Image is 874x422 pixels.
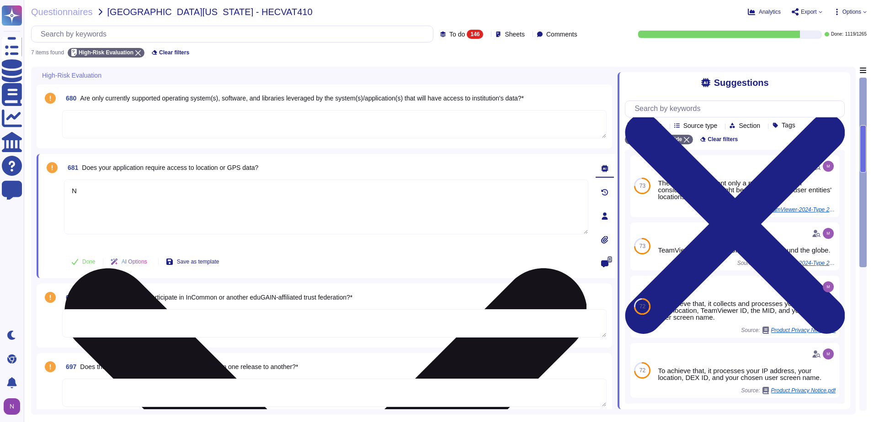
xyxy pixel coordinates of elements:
img: user [823,348,834,359]
span: [GEOGRAPHIC_DATA][US_STATE] - HECVAT410 [107,7,313,16]
span: Options [842,9,861,15]
span: 72 [640,368,645,373]
span: 681 [64,164,78,171]
input: Search by keywords [36,26,433,42]
span: 680 [62,95,76,101]
textarea: N [64,179,588,234]
img: user [823,161,834,172]
input: Search by keywords [630,101,844,117]
span: 1119 / 1265 [845,32,867,37]
img: user [4,398,20,415]
div: 146 [467,30,483,39]
span: Analytics [759,9,781,15]
img: user [823,281,834,292]
span: High-Risk Evaluation [79,50,133,55]
span: Export [801,9,817,15]
span: High-Risk Evaluation [42,72,101,79]
span: 0 [608,256,613,263]
span: Comments [546,31,577,37]
div: 7 items found [31,50,64,55]
span: 690 [62,294,76,301]
span: Product Privacy Notice.pdf [771,388,836,393]
span: Done: [831,32,843,37]
span: Are only currently supported operating system(s), software, and libraries leveraged by the system... [80,95,524,102]
span: Clear filters [159,50,189,55]
span: 73 [640,243,645,249]
img: user [823,228,834,239]
span: 72 [640,304,645,309]
button: Analytics [748,8,781,16]
button: user [2,396,27,417]
span: 73 [640,183,645,189]
span: Source: [741,387,836,394]
span: 697 [62,364,76,370]
span: Does your application require access to location or GPS data? [82,164,258,171]
span: To do [449,31,465,37]
span: Sheets [505,31,525,37]
span: Questionnaires [31,7,93,16]
div: To achieve that, it processes your IP address, your location, DEX ID, and your chosen user screen... [658,367,836,381]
